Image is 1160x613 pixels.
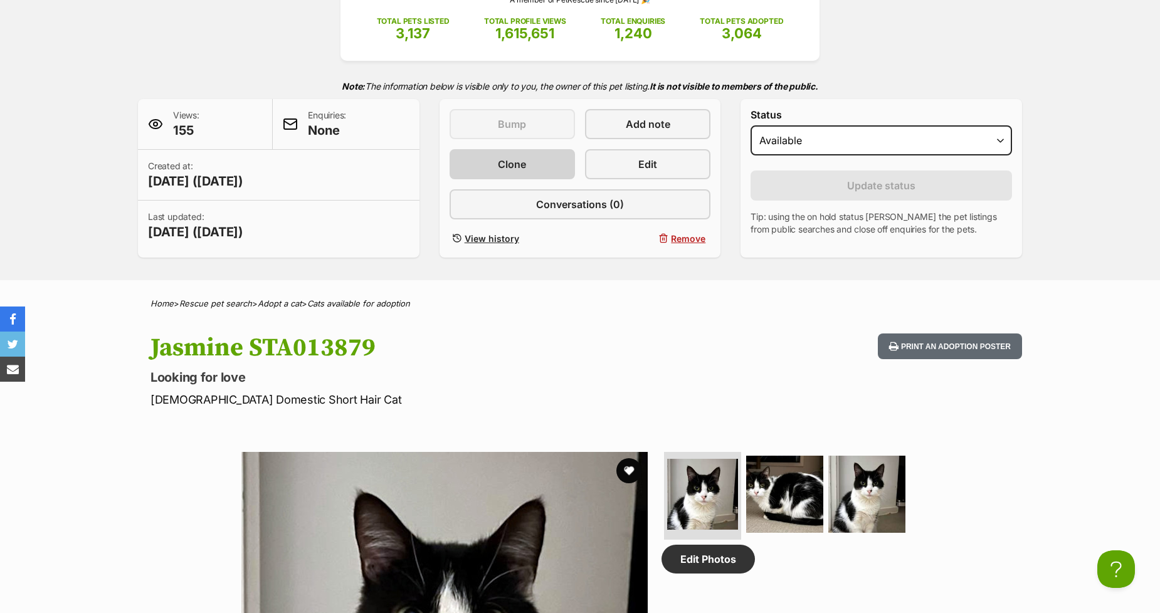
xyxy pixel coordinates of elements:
p: Views: [173,109,199,139]
a: Adopt a cat [258,298,302,308]
span: 1,240 [614,25,652,41]
a: Cats available for adoption [307,298,410,308]
button: Print an adoption poster [878,333,1022,359]
button: Bump [450,109,575,139]
span: 3,064 [722,25,762,41]
a: Edit [585,149,710,179]
p: Created at: [148,160,243,190]
button: Update status [751,170,1012,201]
span: 155 [173,122,199,139]
iframe: Help Scout Beacon - Open [1097,550,1135,588]
span: 1,615,651 [495,25,554,41]
span: [DATE] ([DATE]) [148,172,243,190]
h1: Jasmine STA013879 [150,333,681,362]
a: Add note [585,109,710,139]
p: Looking for love [150,369,681,386]
img: Photo of Jasmine Sta013879 [667,459,738,530]
span: View history [465,232,519,245]
img: Photo of Jasmine Sta013879 [828,456,905,533]
a: Edit Photos [662,545,755,574]
p: Tip: using the on hold status [PERSON_NAME] the pet listings from public searches and close off e... [751,211,1012,236]
span: Conversations (0) [536,197,624,212]
p: Last updated: [148,211,243,241]
span: Clone [498,157,526,172]
a: Rescue pet search [179,298,252,308]
span: None [308,122,346,139]
p: TOTAL PETS LISTED [377,16,450,27]
span: Add note [626,117,670,132]
span: Remove [671,232,705,245]
span: Bump [498,117,526,132]
label: Status [751,109,1012,120]
p: TOTAL ENQUIRIES [601,16,665,27]
p: TOTAL PETS ADOPTED [700,16,783,27]
button: Remove [585,229,710,248]
p: The information below is visible only to you, the owner of this pet listing. [138,73,1022,99]
button: favourite [616,458,641,483]
a: Home [150,298,174,308]
p: TOTAL PROFILE VIEWS [484,16,566,27]
span: 3,137 [396,25,430,41]
p: [DEMOGRAPHIC_DATA] Domestic Short Hair Cat [150,391,681,408]
div: > > > [119,299,1041,308]
img: Photo of Jasmine Sta013879 [746,456,823,533]
strong: Note: [342,81,365,92]
a: View history [450,229,575,248]
strong: It is not visible to members of the public. [650,81,818,92]
span: Update status [847,178,915,193]
a: Conversations (0) [450,189,711,219]
span: Edit [638,157,657,172]
p: Enquiries: [308,109,346,139]
span: [DATE] ([DATE]) [148,223,243,241]
a: Clone [450,149,575,179]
